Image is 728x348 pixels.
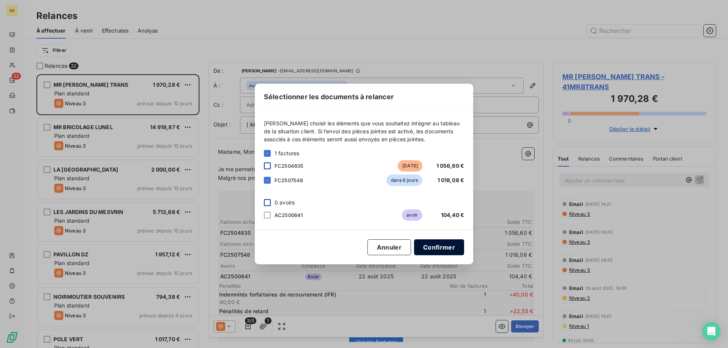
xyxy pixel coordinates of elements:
span: AC2500641 [275,212,303,218]
span: Sélectionner les documents à relancer [264,92,394,102]
span: 104,40 € [441,212,464,218]
div: Open Intercom Messenger [702,322,720,340]
button: Confirmer [414,239,464,255]
span: 0 avoirs [275,198,295,206]
span: 1 factures [275,149,300,157]
span: [PERSON_NAME] choisir les éléments que vous souhaitez intégrer au tableau de la situation client.... [264,119,464,143]
span: 1 056,60 € [436,162,464,169]
button: Annuler [367,239,411,255]
span: dans 6 jours [386,175,422,186]
span: FC2504835 [275,163,303,169]
span: 1 018,08 € [438,177,464,183]
span: avoir [402,209,422,221]
span: [DATE] [398,160,422,172]
span: FC2507548 [275,177,303,183]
